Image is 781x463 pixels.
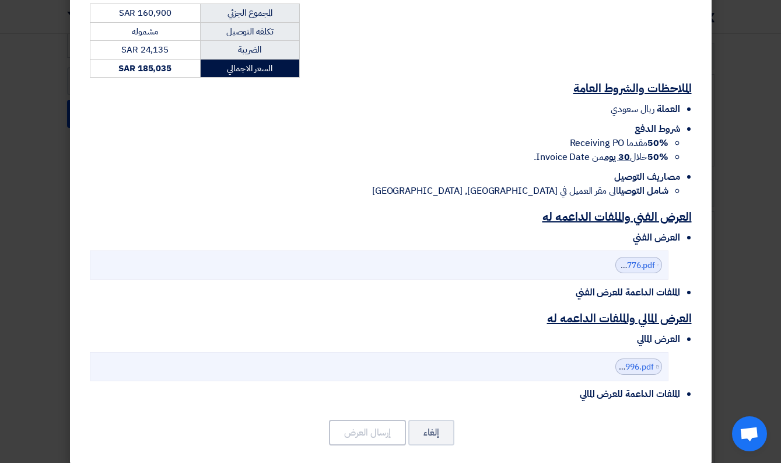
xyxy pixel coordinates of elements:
[633,231,680,245] span: العرض الفني
[570,136,668,150] span: مقدما Receiving PO
[542,208,692,225] u: العرض الفني والملفات الداعمه له
[90,184,668,198] li: الى مقر العميل في [GEOGRAPHIC_DATA], [GEOGRAPHIC_DATA]
[90,4,200,23] td: SAR 160,900
[604,150,630,164] u: 30 يوم
[618,184,668,198] strong: شامل التوصيل
[132,25,157,38] span: مشموله
[118,62,171,75] strong: SAR 185,035
[573,79,692,97] u: الملاحظات والشروط العامة
[408,420,454,445] button: إلغاء
[580,387,680,401] span: الملفات الداعمة للعرض المالي
[611,102,654,116] span: ريال سعودي
[200,22,299,41] td: تكلفه التوصيل
[657,102,680,116] span: العملة
[534,150,668,164] span: خلال من Invoice Date.
[647,136,668,150] strong: 50%
[121,43,169,56] span: SAR 24,135
[200,4,299,23] td: المجموع الجزئي
[647,150,668,164] strong: 50%
[635,122,680,136] span: شروط الدفع
[200,41,299,60] td: الضريبة
[200,59,299,78] td: السعر الاجمالي
[732,416,767,451] div: Open chat
[637,332,680,346] span: العرض المالي
[329,420,406,445] button: إرسال العرض
[547,309,692,327] u: العرض المالي والملفات الداعمه له
[614,170,680,184] span: مصاريف التوصيل
[576,286,680,300] span: الملفات الداعمة للعرض الفني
